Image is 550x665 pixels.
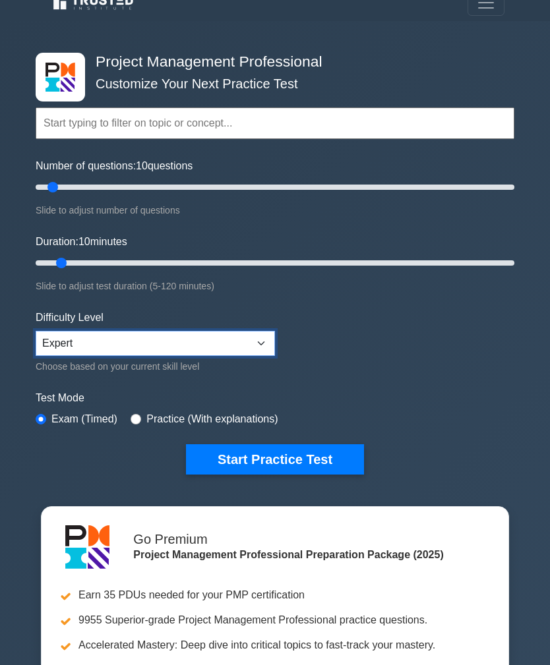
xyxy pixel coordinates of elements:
[36,391,514,407] label: Test Mode
[136,161,148,172] span: 10
[186,445,364,475] button: Start Practice Test
[36,159,193,175] label: Number of questions: questions
[78,237,90,248] span: 10
[36,359,275,375] div: Choose based on your current skill level
[36,279,514,295] div: Slide to adjust test duration (5-120 minutes)
[90,53,450,71] h4: Project Management Professional
[36,203,514,219] div: Slide to adjust number of questions
[36,235,127,250] label: Duration: minutes
[36,108,514,140] input: Start typing to filter on topic or concept...
[146,412,278,428] label: Practice (With explanations)
[51,412,117,428] label: Exam (Timed)
[36,310,104,326] label: Difficulty Level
